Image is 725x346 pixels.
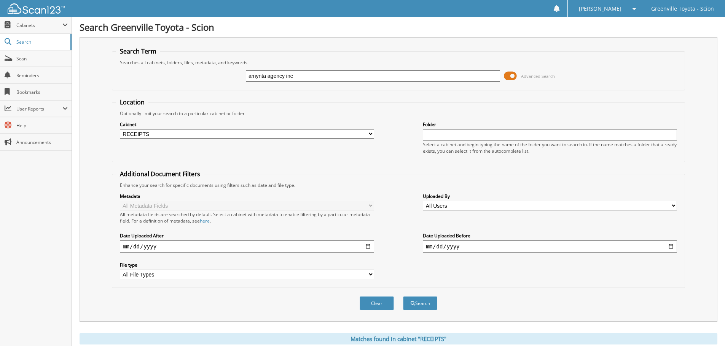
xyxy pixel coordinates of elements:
[423,193,677,199] label: Uploaded By
[423,240,677,253] input: end
[120,211,374,224] div: All metadata fields are searched by default. Select a cabinet with metadata to enable filtering b...
[16,39,67,45] span: Search
[423,232,677,239] label: Date Uploaded Before
[200,218,210,224] a: here
[120,121,374,128] label: Cabinet
[8,3,65,14] img: scan123-logo-white.svg
[116,59,681,66] div: Searches all cabinets, folders, files, metadata, and keywords
[116,98,148,106] legend: Location
[116,110,681,117] div: Optionally limit your search to a particular cabinet or folder
[120,193,374,199] label: Metadata
[120,232,374,239] label: Date Uploaded After
[403,296,437,310] button: Search
[16,55,68,62] span: Scan
[116,170,204,178] legend: Additional Document Filters
[651,6,714,11] span: Greenville Toyota - Scion
[16,72,68,79] span: Reminders
[16,106,62,112] span: User Reports
[80,333,717,344] div: Matches found in cabinet "RECEIPTS"
[423,141,677,154] div: Select a cabinet and begin typing the name of the folder you want to search in. If the name match...
[16,22,62,28] span: Cabinets
[120,262,374,268] label: File type
[579,6,621,11] span: [PERSON_NAME]
[80,21,717,33] h1: Search Greenville Toyota - Scion
[16,89,68,95] span: Bookmarks
[16,122,68,129] span: Help
[360,296,394,310] button: Clear
[16,139,68,145] span: Announcements
[116,182,681,188] div: Enhance your search for specific documents using filters such as date and file type.
[521,73,555,79] span: Advanced Search
[116,47,160,55] legend: Search Term
[423,121,677,128] label: Folder
[120,240,374,253] input: start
